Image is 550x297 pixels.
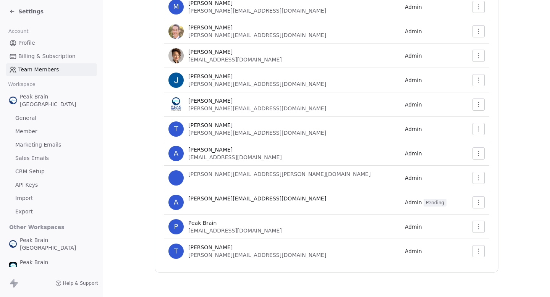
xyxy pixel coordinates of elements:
[405,102,422,108] span: Admin
[188,171,370,177] span: [PERSON_NAME][EMAIL_ADDRESS][PERSON_NAME][DOMAIN_NAME]
[6,63,97,76] a: Team Members
[188,24,233,31] span: [PERSON_NAME]
[15,154,49,162] span: Sales Emails
[15,168,45,176] span: CRM Setup
[20,93,94,108] span: Peak Brain [GEOGRAPHIC_DATA]
[168,97,184,112] img: nZoxy8t-HxyfDD1LuUzbfzY_CM0yVUo9JCwN6_YgxCo
[6,112,97,124] a: General
[15,181,38,189] span: API Keys
[168,73,184,88] img: mDbyJMVxTmBmGCOQt63LbK5cWR2Zr9MU_mcqncFHarc
[405,150,422,157] span: Admin
[6,139,97,151] a: Marketing Emails
[168,24,184,39] img: zzsyNwQ56tAekTVTzgHjXHnG02ljEwcyqATicHziNSg
[63,280,98,286] span: Help & Support
[15,208,33,216] span: Export
[188,252,326,258] span: [PERSON_NAME][EMAIL_ADDRESS][DOMAIN_NAME]
[188,130,326,136] span: [PERSON_NAME][EMAIL_ADDRESS][DOMAIN_NAME]
[168,195,184,210] span: a
[188,48,233,56] span: [PERSON_NAME]
[188,73,233,80] span: [PERSON_NAME]
[405,4,422,10] span: Admin
[405,199,446,205] span: Admin
[168,244,184,259] span: T
[6,179,97,191] a: API Keys
[6,165,97,178] a: CRM Setup
[188,244,233,251] span: [PERSON_NAME]
[188,121,233,129] span: [PERSON_NAME]
[405,248,422,254] span: Admin
[188,154,282,160] span: [EMAIL_ADDRESS][DOMAIN_NAME]
[6,152,97,165] a: Sales Emails
[9,97,17,104] img: Peak%20Brain%20Logo.png
[9,262,17,270] img: Peak%20brain.png
[188,146,233,153] span: [PERSON_NAME]
[15,128,37,136] span: Member
[6,192,97,205] a: Import
[18,39,35,47] span: Profile
[20,236,94,252] span: Peak Brain [GEOGRAPHIC_DATA]
[188,105,326,111] span: [PERSON_NAME][EMAIL_ADDRESS][DOMAIN_NAME]
[188,97,233,105] span: [PERSON_NAME]
[15,114,36,122] span: General
[188,8,326,14] span: [PERSON_NAME][EMAIL_ADDRESS][DOMAIN_NAME]
[405,77,422,83] span: Admin
[9,8,44,15] a: Settings
[6,125,97,138] a: Member
[18,66,59,74] span: Team Members
[188,228,282,234] span: [EMAIL_ADDRESS][DOMAIN_NAME]
[188,56,282,63] span: [EMAIL_ADDRESS][DOMAIN_NAME]
[188,195,326,202] span: [PERSON_NAME][EMAIL_ADDRESS][DOMAIN_NAME]
[405,126,422,132] span: Admin
[15,194,33,202] span: Import
[188,81,326,87] span: [PERSON_NAME][EMAIL_ADDRESS][DOMAIN_NAME]
[168,219,184,234] span: P
[6,221,68,233] span: Other Workspaces
[405,53,422,59] span: Admin
[6,50,97,63] a: Billing & Subscription
[424,199,446,207] span: Pending
[6,37,97,49] a: Profile
[20,258,94,274] span: Peak Brain [GEOGRAPHIC_DATA]
[5,79,39,90] span: Workspace
[168,146,184,161] span: A
[18,8,44,15] span: Settings
[168,121,184,137] span: T
[15,141,61,149] span: Marketing Emails
[188,219,217,227] span: Peak Brain
[5,26,32,37] span: Account
[6,205,97,218] a: Export
[55,280,98,286] a: Help & Support
[188,32,326,38] span: [PERSON_NAME][EMAIL_ADDRESS][DOMAIN_NAME]
[9,240,17,248] img: peakbrain_logo.jpg
[18,52,76,60] span: Billing & Subscription
[405,28,422,34] span: Admin
[168,48,184,63] img: IMG_9082%20(1).jpg
[405,175,422,181] span: Admin
[405,224,422,230] span: Admin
